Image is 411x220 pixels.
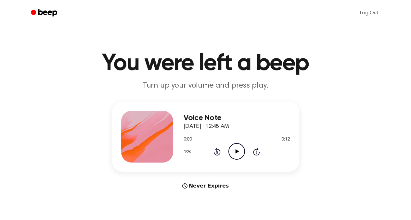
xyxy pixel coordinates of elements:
h3: Voice Note [184,114,290,122]
span: [DATE] · 12:48 AM [184,124,229,129]
button: 1.0x [184,146,193,157]
a: Log Out [353,5,385,21]
span: 0:00 [184,136,192,143]
div: Never Expires [112,182,299,190]
a: Beep [26,7,63,19]
p: Turn up your volume and press play. [81,80,330,91]
h1: You were left a beep [39,52,372,75]
span: 0:12 [281,136,290,143]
